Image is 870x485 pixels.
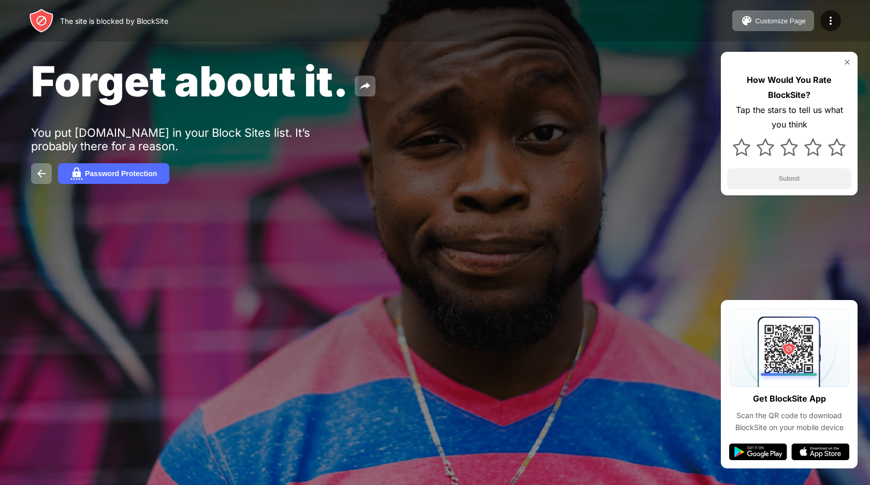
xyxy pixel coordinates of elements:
img: star.svg [780,138,798,156]
span: Forget about it. [31,56,349,106]
img: qrcode.svg [729,308,849,387]
img: google-play.svg [729,444,787,460]
img: star.svg [804,138,822,156]
button: Customize Page [732,10,814,31]
button: Password Protection [58,163,169,184]
div: How Would You Rate BlockSite? [727,73,851,103]
img: pallet.svg [741,15,753,27]
div: Customize Page [755,17,806,25]
div: Password Protection [85,169,157,178]
button: Submit [727,168,851,189]
img: rate-us-close.svg [843,58,851,66]
img: menu-icon.svg [824,15,837,27]
img: app-store.svg [791,444,849,460]
img: header-logo.svg [29,8,54,33]
img: back.svg [35,167,48,180]
img: star.svg [828,138,846,156]
div: Tap the stars to tell us what you think [727,103,851,133]
div: Scan the QR code to download BlockSite on your mobile device [729,410,849,433]
img: star.svg [757,138,774,156]
div: Get BlockSite App [753,391,826,406]
img: password.svg [70,167,83,180]
img: star.svg [733,138,750,156]
div: You put [DOMAIN_NAME] in your Block Sites list. It’s probably there for a reason. [31,126,351,153]
div: The site is blocked by BlockSite [60,17,168,25]
img: share.svg [359,80,371,92]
